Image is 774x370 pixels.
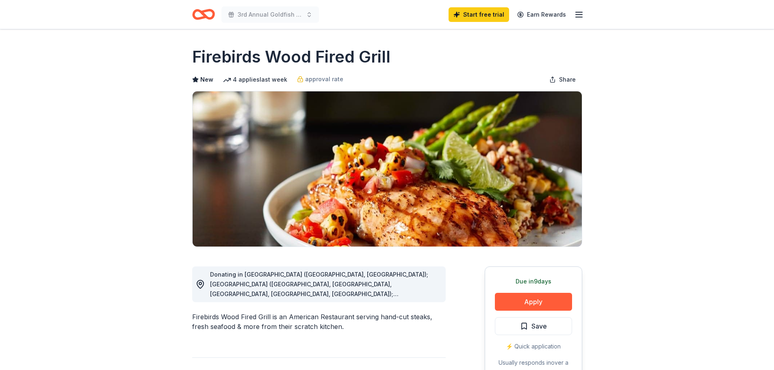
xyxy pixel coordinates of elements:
button: Save [495,317,572,335]
img: Image for Firebirds Wood Fired Grill [193,91,582,247]
a: Earn Rewards [512,7,571,22]
div: ⚡️ Quick application [495,342,572,351]
div: Firebirds Wood Fired Grill is an American Restaurant serving hand-cut steaks, fresh seafood & mor... [192,312,446,331]
h1: Firebirds Wood Fired Grill [192,45,390,68]
button: Share [543,71,582,88]
span: 3rd Annual Goldfish Race Fundraiser [238,10,303,19]
a: Home [192,5,215,24]
button: 3rd Annual Goldfish Race Fundraiser [221,6,319,23]
span: Save [531,321,547,331]
span: approval rate [305,74,343,84]
span: New [200,75,213,84]
div: Due in 9 days [495,277,572,286]
a: approval rate [297,74,343,84]
div: 4 applies last week [223,75,287,84]
a: Start free trial [449,7,509,22]
button: Apply [495,293,572,311]
span: Share [559,75,576,84]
